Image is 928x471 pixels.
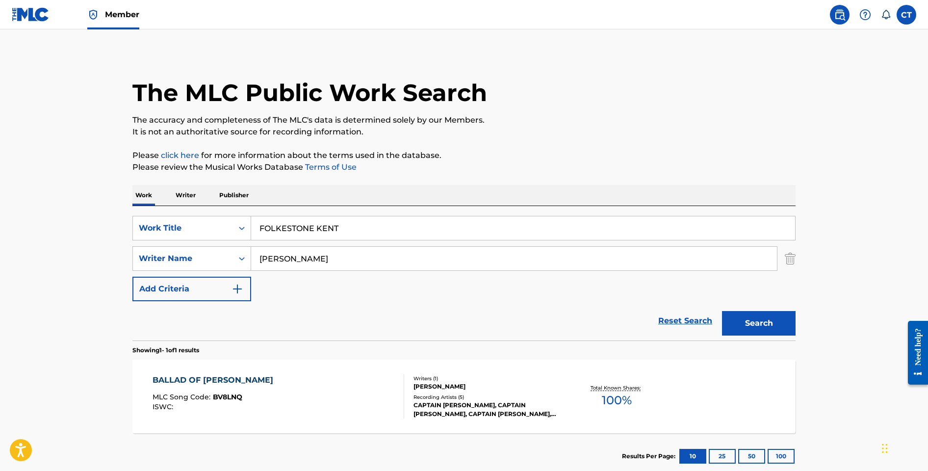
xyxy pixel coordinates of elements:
[132,78,487,107] h1: The MLC Public Work Search
[602,392,632,409] span: 100 %
[153,374,278,386] div: BALLAD OF [PERSON_NAME]
[879,424,928,471] iframe: Chat Widget
[897,5,916,25] div: User Menu
[709,449,736,464] button: 25
[132,360,796,433] a: BALLAD OF [PERSON_NAME]MLC Song Code:BV8LNQISWC:Writers (1)[PERSON_NAME]Recording Artists (5)CAPT...
[139,222,227,234] div: Work Title
[132,161,796,173] p: Please review the Musical Works Database
[882,434,888,463] div: Drag
[139,253,227,264] div: Writer Name
[855,5,875,25] div: Help
[901,314,928,392] iframe: Resource Center
[132,126,796,138] p: It is not an authoritative source for recording information.
[413,375,562,382] div: Writers ( 1 )
[413,401,562,419] div: CAPTAIN [PERSON_NAME], CAPTAIN [PERSON_NAME], CAPTAIN [PERSON_NAME], CAPTAIN [PERSON_NAME], CAPTA...
[830,5,850,25] a: Public Search
[153,402,176,411] span: ISWC :
[859,9,871,21] img: help
[834,9,846,21] img: search
[132,277,251,301] button: Add Criteria
[591,384,643,392] p: Total Known Shares:
[12,7,50,22] img: MLC Logo
[232,283,243,295] img: 9d2ae6d4665cec9f34b9.svg
[132,114,796,126] p: The accuracy and completeness of The MLC's data is determined solely by our Members.
[213,392,242,401] span: BV8LNQ
[132,216,796,340] form: Search Form
[413,393,562,401] div: Recording Artists ( 5 )
[653,310,717,332] a: Reset Search
[881,10,891,20] div: Notifications
[303,162,357,172] a: Terms of Use
[768,449,795,464] button: 100
[161,151,199,160] a: click here
[173,185,199,206] p: Writer
[105,9,139,20] span: Member
[738,449,765,464] button: 50
[132,185,155,206] p: Work
[132,346,199,355] p: Showing 1 - 1 of 1 results
[785,246,796,271] img: Delete Criterion
[679,449,706,464] button: 10
[216,185,252,206] p: Publisher
[413,382,562,391] div: [PERSON_NAME]
[153,392,213,401] span: MLC Song Code :
[87,9,99,21] img: Top Rightsholder
[132,150,796,161] p: Please for more information about the terms used in the database.
[722,311,796,336] button: Search
[622,452,678,461] p: Results Per Page:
